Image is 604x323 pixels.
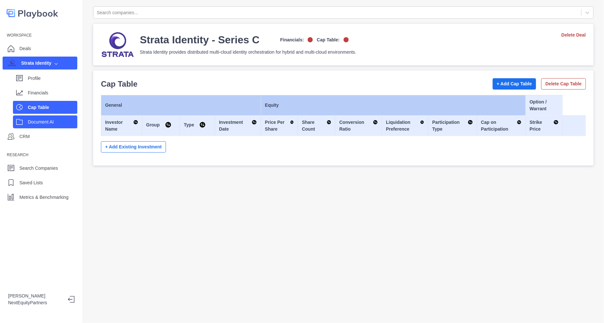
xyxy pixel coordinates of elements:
[105,119,138,133] div: Investor Name
[373,119,378,125] img: Sort
[140,33,259,46] h3: Strata Identity - Series C
[28,75,77,82] p: Profile
[19,165,58,172] p: Search Companies
[432,119,473,133] div: Participation Type
[562,32,586,38] a: Delete Deal
[493,78,536,90] button: + Add Cap Table
[541,78,586,90] button: Delete Cap Table
[28,119,77,125] p: Document AI
[317,37,340,43] p: Cap Table:
[184,122,211,130] div: Type
[146,122,176,130] div: Group
[554,119,558,125] img: Sort
[133,119,138,125] img: Sort
[468,119,473,125] img: Sort
[530,99,558,112] div: Option / Warrant
[517,119,522,125] img: Sort
[339,119,378,133] div: Conversion Ratio
[8,60,51,67] div: Strata Identity
[101,141,166,153] button: + Add Existing Investment
[302,119,331,133] div: Share Count
[386,119,424,133] div: Liquidation Preference
[165,122,171,128] img: Sort
[28,104,77,111] p: Cap Table
[199,122,206,128] img: Sort
[252,119,257,125] img: Sort
[420,119,424,125] img: Sort
[19,194,69,201] p: Metrics & Benchmarking
[265,119,294,133] div: Price Per Share
[327,119,331,125] img: Sort
[105,102,257,109] div: General
[290,119,294,125] img: Sort
[19,133,30,140] p: CRM
[481,119,522,133] div: Cap on Participation
[8,299,63,306] p: NextEquityPartners
[344,37,349,42] img: off-logo
[8,60,16,66] img: company image
[280,37,304,43] p: Financials:
[219,119,257,133] div: Investment Date
[265,102,522,109] div: Equity
[308,37,313,42] img: off-logo
[19,45,31,52] p: Deals
[19,179,43,186] p: Saved Lists
[530,119,558,133] div: Strike Price
[101,78,137,90] p: Cap Table
[28,90,77,96] p: Financials
[101,32,135,58] img: company-logo
[6,6,58,20] img: logo-colored
[140,49,356,56] p: Strata Identity provides distributed multi-cloud identity orchestration for hybrid and multi-clou...
[8,293,63,299] p: [PERSON_NAME]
